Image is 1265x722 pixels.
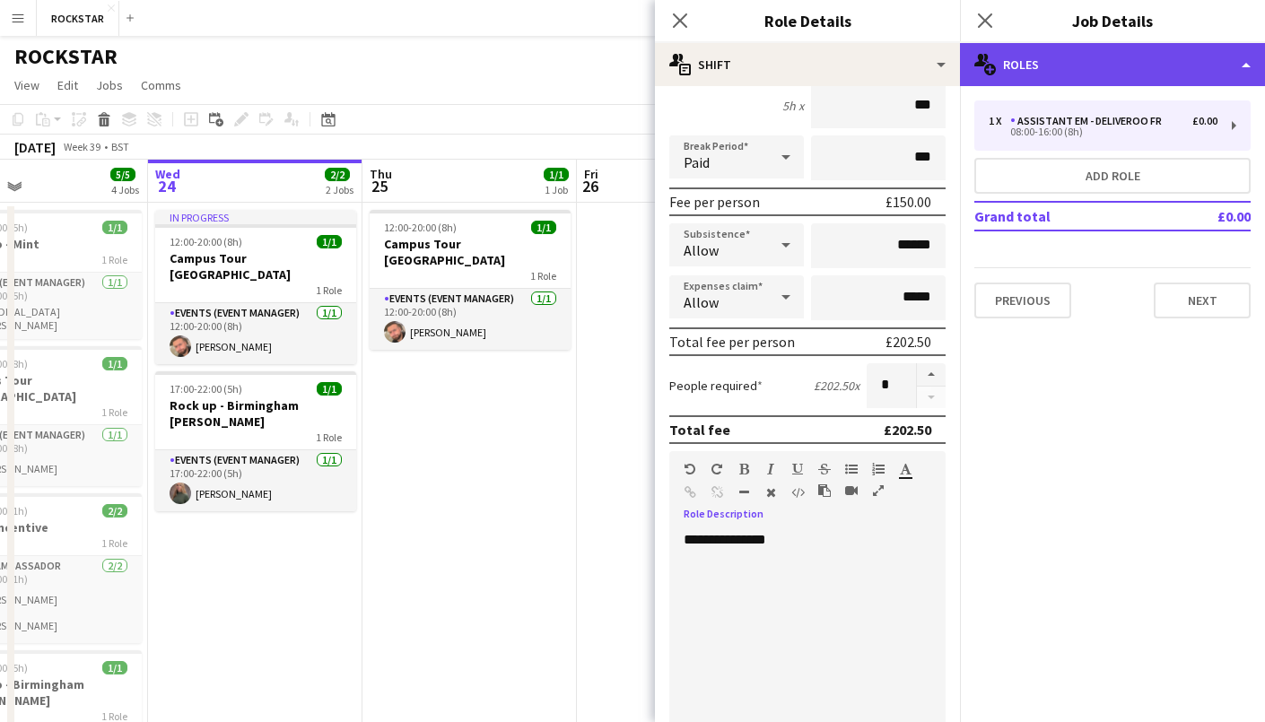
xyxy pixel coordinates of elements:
[50,74,85,97] a: Edit
[326,183,353,196] div: 2 Jobs
[155,397,356,430] h3: Rock up - Birmingham [PERSON_NAME]
[669,378,763,394] label: People required
[531,221,556,234] span: 1/1
[134,74,188,97] a: Comms
[764,462,777,476] button: Italic
[316,431,342,444] span: 1 Role
[764,485,777,500] button: Clear Formatting
[684,241,719,259] span: Allow
[818,462,831,476] button: Strikethrough
[102,661,127,674] span: 1/1
[684,153,710,171] span: Paid
[170,235,242,248] span: 12:00-20:00 (8h)
[14,43,118,70] h1: ROCKSTAR
[530,269,556,283] span: 1 Role
[155,210,356,224] div: In progress
[655,43,960,86] div: Shift
[1165,202,1251,231] td: £0.00
[711,462,723,476] button: Redo
[544,168,569,181] span: 1/1
[110,168,135,181] span: 5/5
[102,504,127,518] span: 2/2
[7,74,47,97] a: View
[737,462,750,476] button: Bold
[791,485,804,500] button: HTML Code
[170,382,242,396] span: 17:00-22:00 (5h)
[370,236,571,268] h3: Campus Tour [GEOGRAPHIC_DATA]
[89,74,130,97] a: Jobs
[989,127,1217,136] div: 08:00-16:00 (8h)
[974,158,1251,194] button: Add role
[782,98,804,114] div: 5h x
[325,168,350,181] span: 2/2
[59,140,104,153] span: Week 39
[155,450,356,511] app-card-role: Events (Event Manager)1/117:00-22:00 (5h)[PERSON_NAME]
[14,77,39,93] span: View
[669,333,795,351] div: Total fee per person
[155,166,180,182] span: Wed
[1010,115,1169,127] div: Assistant EM - Deliveroo FR
[581,176,598,196] span: 26
[370,289,571,350] app-card-role: Events (Event Manager)1/112:00-20:00 (8h)[PERSON_NAME]
[872,483,885,498] button: Fullscreen
[155,371,356,511] app-job-card: 17:00-22:00 (5h)1/1Rock up - Birmingham [PERSON_NAME]1 RoleEvents (Event Manager)1/117:00-22:00 (...
[96,77,123,93] span: Jobs
[791,462,804,476] button: Underline
[974,283,1071,318] button: Previous
[155,210,356,364] app-job-card: In progress12:00-20:00 (8h)1/1Campus Tour [GEOGRAPHIC_DATA]1 RoleEvents (Event Manager)1/112:00-2...
[899,462,912,476] button: Text Color
[872,462,885,476] button: Ordered List
[317,235,342,248] span: 1/1
[155,250,356,283] h3: Campus Tour [GEOGRAPHIC_DATA]
[960,9,1265,32] h3: Job Details
[885,193,931,211] div: £150.00
[101,405,127,419] span: 1 Role
[684,462,696,476] button: Undo
[960,43,1265,86] div: Roles
[111,183,139,196] div: 4 Jobs
[989,115,1010,127] div: 1 x
[1154,283,1251,318] button: Next
[111,140,129,153] div: BST
[655,9,960,32] h3: Role Details
[974,202,1165,231] td: Grand total
[814,378,859,394] div: £202.50 x
[367,176,392,196] span: 25
[37,1,119,36] button: ROCKSTAR
[57,77,78,93] span: Edit
[917,363,946,387] button: Increase
[141,77,181,93] span: Comms
[370,210,571,350] app-job-card: 12:00-20:00 (8h)1/1Campus Tour [GEOGRAPHIC_DATA]1 RoleEvents (Event Manager)1/112:00-20:00 (8h)[P...
[155,303,356,364] app-card-role: Events (Event Manager)1/112:00-20:00 (8h)[PERSON_NAME]
[101,253,127,266] span: 1 Role
[884,421,931,439] div: £202.50
[317,382,342,396] span: 1/1
[584,166,598,182] span: Fri
[545,183,568,196] div: 1 Job
[684,293,719,311] span: Allow
[818,483,831,498] button: Paste as plain text
[1192,115,1217,127] div: £0.00
[845,483,858,498] button: Insert video
[845,462,858,476] button: Unordered List
[669,421,730,439] div: Total fee
[14,138,56,156] div: [DATE]
[153,176,180,196] span: 24
[101,536,127,550] span: 1 Role
[316,283,342,297] span: 1 Role
[384,221,457,234] span: 12:00-20:00 (8h)
[737,485,750,500] button: Horizontal Line
[669,193,760,211] div: Fee per person
[885,333,931,351] div: £202.50
[102,357,127,370] span: 1/1
[102,221,127,234] span: 1/1
[370,166,392,182] span: Thu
